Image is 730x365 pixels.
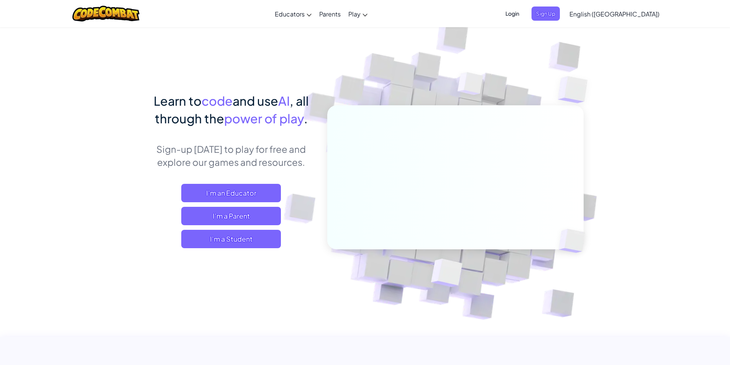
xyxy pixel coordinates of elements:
[271,3,315,24] a: Educators
[546,213,603,269] img: Overlap cubes
[147,142,316,169] p: Sign-up [DATE] to play for free and explore our games and resources.
[233,93,278,108] span: and use
[348,10,361,18] span: Play
[543,57,609,122] img: Overlap cubes
[569,10,659,18] span: English ([GEOGRAPHIC_DATA])
[532,7,560,21] button: Sign Up
[501,7,524,21] button: Login
[224,111,304,126] span: power of play
[202,93,233,108] span: code
[275,10,305,18] span: Educators
[181,184,281,202] a: I'm an Educator
[566,3,663,24] a: English ([GEOGRAPHIC_DATA])
[443,57,498,114] img: Overlap cubes
[154,93,202,108] span: Learn to
[278,93,290,108] span: AI
[181,207,281,225] a: I'm a Parent
[344,3,371,24] a: Play
[181,230,281,248] button: I'm a Student
[72,6,139,21] img: CodeCombat logo
[304,111,308,126] span: .
[315,3,344,24] a: Parents
[412,242,481,306] img: Overlap cubes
